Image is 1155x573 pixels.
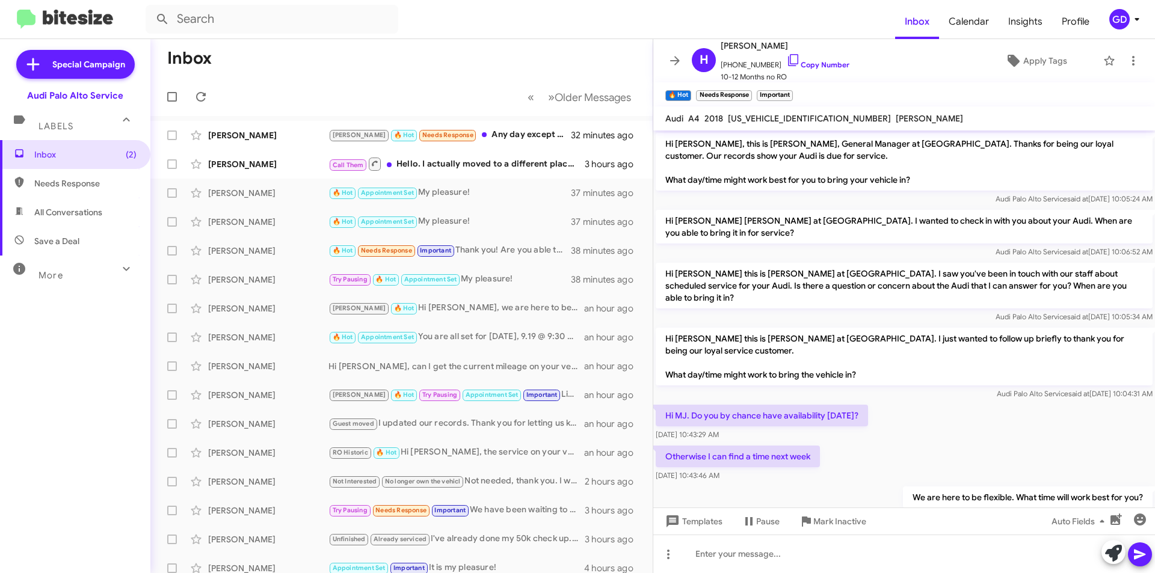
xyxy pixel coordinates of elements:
[728,113,891,124] span: [US_VEHICLE_IDENTIFICATION_NUMBER]
[376,449,396,456] span: 🔥 Hot
[34,235,79,247] span: Save a Deal
[333,304,386,312] span: [PERSON_NAME]
[700,51,709,70] span: H
[1052,510,1109,532] span: Auto Fields
[208,216,328,228] div: [PERSON_NAME]
[732,510,789,532] button: Pause
[721,38,849,53] span: [PERSON_NAME]
[541,85,638,109] button: Next
[328,244,571,257] div: Thank you! Are you able to fit me in between 11:30 and 5?
[333,333,353,341] span: 🔥 Hot
[208,274,328,286] div: [PERSON_NAME]
[328,272,571,286] div: My pleasure!
[696,90,751,101] small: Needs Response
[361,189,414,197] span: Appointment Set
[1052,4,1099,39] a: Profile
[333,161,364,169] span: Call Them
[333,189,353,197] span: 🔥 Hot
[786,60,849,69] a: Copy Number
[126,149,137,161] span: (2)
[328,503,585,517] div: We have been waiting to hear from you about the part. We keep being told it isn't in to do the se...
[656,263,1153,308] p: Hi [PERSON_NAME] this is [PERSON_NAME] at [GEOGRAPHIC_DATA]. I saw you've been in touch with our ...
[939,4,999,39] a: Calendar
[333,564,386,572] span: Appointment Set
[333,506,368,514] span: Try Pausing
[328,301,584,315] div: Hi [PERSON_NAME], we are here to be flexible. Which day/date and time works best for you?
[584,302,643,314] div: an hour ago
[328,474,585,488] div: Not needed, thank you. I will be selling this car.
[420,247,451,254] span: Important
[585,476,643,488] div: 2 hours ago
[208,504,328,516] div: [PERSON_NAME]
[333,275,368,283] span: Try Pausing
[328,330,584,344] div: You are all set for [DATE], 9.19 @ 9:30 AM. We will see you then and hope you have a wonderful day!
[653,510,732,532] button: Templates
[208,187,328,199] div: [PERSON_NAME]
[584,360,643,372] div: an hour ago
[1023,50,1067,72] span: Apply Tags
[146,5,398,34] input: Search
[1067,247,1088,256] span: said at
[756,510,780,532] span: Pause
[656,471,719,480] span: [DATE] 10:43:46 AM
[208,389,328,401] div: [PERSON_NAME]
[1109,9,1130,29] div: GD
[385,477,461,485] span: No longer own the vehicl
[394,304,414,312] span: 🔥 Hot
[333,218,353,225] span: 🔥 Hot
[584,389,643,401] div: an hour ago
[333,391,386,399] span: [PERSON_NAME]
[208,302,328,314] div: [PERSON_NAME]
[656,405,868,426] p: Hi MJ. Do you by chance have availability [DATE]?
[208,533,328,545] div: [PERSON_NAME]
[571,187,643,199] div: 37 minutes ago
[27,90,123,102] div: Audi Palo Alto Service
[571,274,643,286] div: 38 minutes ago
[548,90,555,105] span: »
[393,564,425,572] span: Important
[1067,194,1088,203] span: said at
[997,389,1153,398] span: Audi Palo Alto Service [DATE] 10:04:31 AM
[1068,389,1089,398] span: said at
[208,476,328,488] div: [PERSON_NAME]
[903,486,1153,508] p: We are here to be flexible. What time will work best for you?
[328,417,584,431] div: I updated our records. Thank you for letting us know. Have a wonderful day!
[1067,312,1088,321] span: said at
[521,85,638,109] nav: Page navigation example
[208,245,328,257] div: [PERSON_NAME]
[1042,510,1119,532] button: Auto Fields
[361,247,412,254] span: Needs Response
[526,391,558,399] span: Important
[333,449,368,456] span: RO Historic
[333,420,374,427] span: Guest moved
[584,447,643,459] div: an hour ago
[584,331,643,343] div: an hour ago
[688,113,700,124] span: A4
[789,510,876,532] button: Mark Inactive
[38,121,73,132] span: Labels
[208,158,328,170] div: [PERSON_NAME]
[721,53,849,71] span: [PHONE_NUMBER]
[665,113,683,124] span: Audi
[757,90,793,101] small: Important
[466,391,519,399] span: Appointment Set
[434,506,466,514] span: Important
[328,446,584,459] div: Hi [PERSON_NAME], the service on your vehicle is due as the normal service interval on your vehic...
[656,446,820,467] p: Otherwise I can find a time next week
[328,388,584,402] div: Liked “Of course you can drop it off earlier. Have a safe trip!”
[656,133,1153,191] p: Hi [PERSON_NAME], this is [PERSON_NAME], General Manager at [GEOGRAPHIC_DATA]. Thanks for being o...
[721,71,849,83] span: 10-12 Months no RO
[333,477,377,485] span: Not Interested
[895,4,939,39] a: Inbox
[375,275,396,283] span: 🔥 Hot
[333,247,353,254] span: 🔥 Hot
[656,430,719,439] span: [DATE] 10:43:29 AM
[167,49,212,68] h1: Inbox
[520,85,541,109] button: Previous
[422,391,457,399] span: Try Pausing
[328,215,571,228] div: My pleasure!
[394,131,414,139] span: 🔥 Hot
[656,210,1153,244] p: Hi [PERSON_NAME] [PERSON_NAME] at [GEOGRAPHIC_DATA]. I wanted to check in with you about your Aud...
